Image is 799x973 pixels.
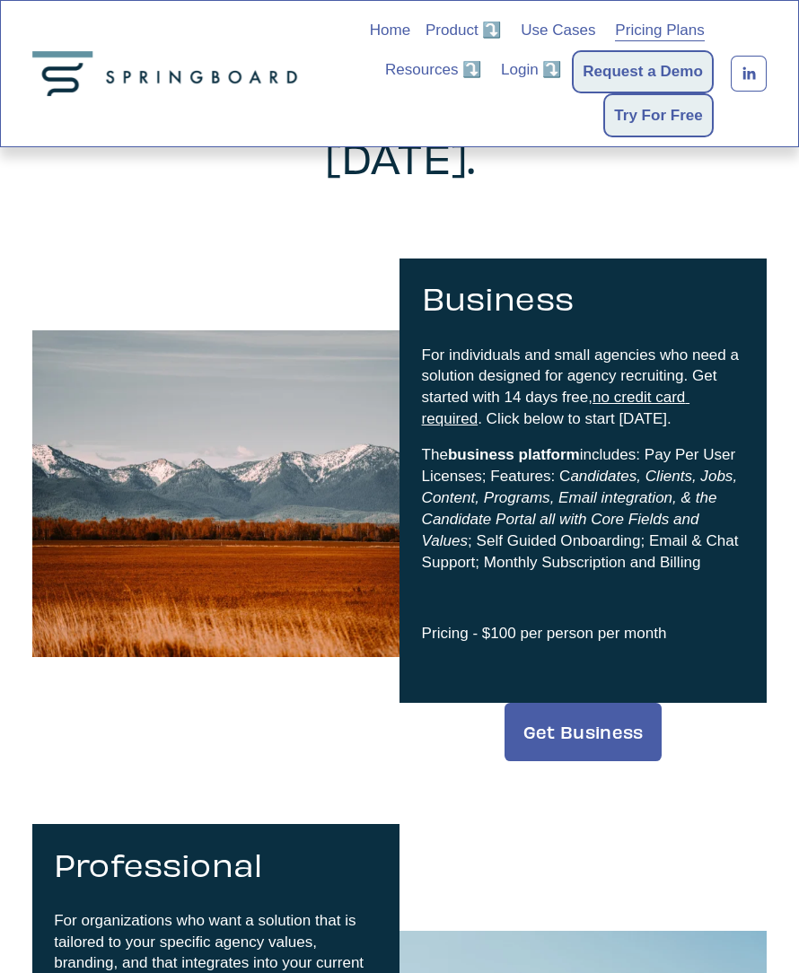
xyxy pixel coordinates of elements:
h3: Business [422,280,745,315]
span: Login ⤵️ [501,59,561,81]
img: Springboard Technologies [32,51,305,96]
em: andidates, Clients, Jobs, Content, Programs, Email integration, & the Candidate Portal all with C... [422,468,742,549]
a: folder dropdown [501,57,561,82]
p: The includes: Pay Per User Licenses; Features: C ; Self Guided Onboarding; Email & Chat Support; ... [422,444,745,573]
h2: Get started with Springboard [DATE]. [32,90,768,180]
a: Try For Free [614,103,703,127]
p: Pricing - $100 per person per month [422,623,745,644]
a: folder dropdown [426,18,502,42]
a: Home [370,18,410,42]
span: Resources ⤵️ [385,59,481,81]
a: Request a Demo [583,59,703,83]
span: Product ⤵️ [426,20,502,41]
a: Pricing Plans [615,18,705,42]
a: folder dropdown [385,57,481,82]
h3: Professional [54,846,377,881]
a: LinkedIn [731,56,767,92]
strong: business platform [448,446,580,463]
p: For individuals and small agencies who need a solution designed for agency recruiting. Get starte... [422,345,745,431]
a: Get Business [505,703,662,761]
a: Use Cases [521,18,595,42]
